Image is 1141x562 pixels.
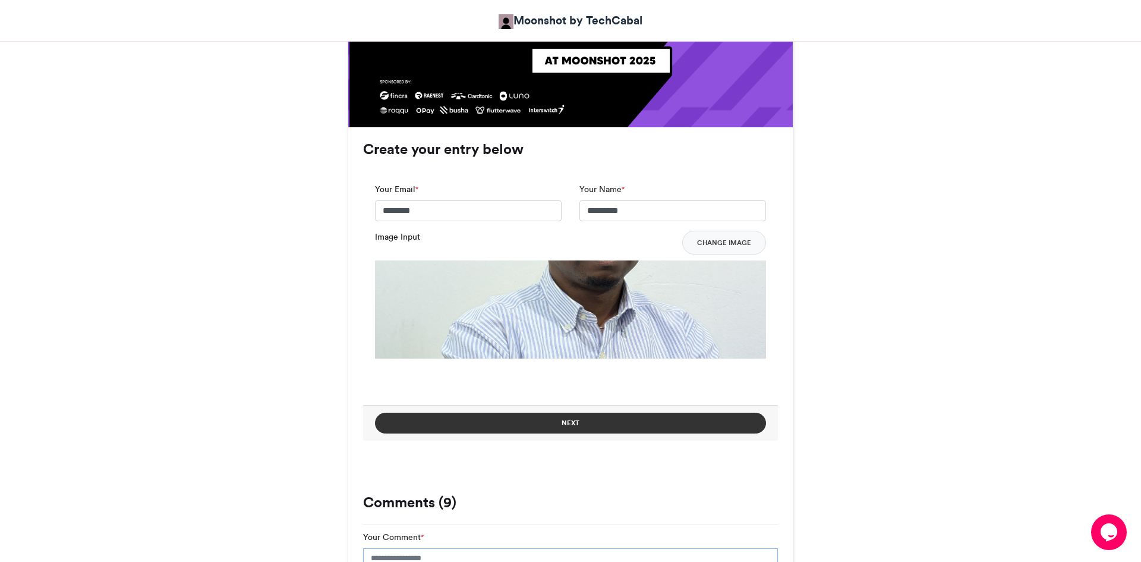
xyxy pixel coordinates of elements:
[579,183,625,196] label: Your Name
[363,142,778,156] h3: Create your entry below
[363,495,778,510] h3: Comments (9)
[499,14,513,29] img: Moonshot by TechCabal
[1091,514,1129,550] iframe: chat widget
[375,413,766,434] button: Next
[375,183,418,196] label: Your Email
[499,12,642,29] a: Moonshot by TechCabal
[682,231,766,255] button: Change Image
[375,231,420,243] label: Image Input
[363,531,424,544] label: Your Comment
